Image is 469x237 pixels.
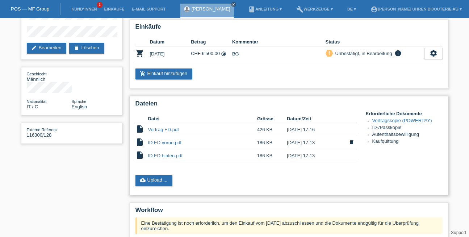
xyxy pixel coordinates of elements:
i: cloud_upload [140,177,146,183]
a: ID ED hinten.pdf [148,153,183,158]
i: build [296,6,303,13]
h4: Erforderliche Dokumente [366,111,443,116]
span: Italien / C / 01.02.2013 [27,104,38,109]
th: Datum [150,38,191,46]
span: Externe Referenz [27,128,58,132]
a: Kund*innen [68,7,100,11]
td: CHF 6'500.00 [191,46,232,61]
span: Löschen [347,138,357,147]
span: Nationalität [27,99,47,104]
h2: Dateien [135,100,443,111]
a: Einkäufe [100,7,128,11]
i: POSP00026268 [135,49,144,58]
th: Grösse [257,115,287,123]
i: account_circle [370,6,378,13]
i: 24 Raten [221,51,226,57]
li: ID-/Passkopie [372,125,443,132]
i: priority_high [327,50,332,55]
td: 186 KB [257,149,287,162]
i: delete [349,139,355,145]
td: BG [232,46,326,61]
th: Betrag [191,38,232,46]
i: settings [430,49,437,57]
i: insert_drive_file [135,151,144,159]
th: Datum/Zeit [287,115,346,123]
th: Status [326,38,424,46]
li: Aufenthaltsbewilligung [372,132,443,138]
div: 116300/128 [27,127,72,138]
a: Support [451,230,466,235]
span: Sprache [72,99,87,104]
a: Vertrag ED.pdf [148,127,179,132]
td: 426 KB [257,123,287,136]
a: Vertragskopie (POWERPAY) [372,118,432,123]
i: book [248,6,255,13]
i: info [394,50,402,57]
td: [DATE] [150,46,191,61]
h2: Workflow [135,207,443,217]
a: deleteLöschen [69,43,104,54]
h2: Einkäufe [135,23,443,34]
span: Geschlecht [27,72,47,76]
a: [PERSON_NAME] [192,6,230,12]
a: bookAnleitung ▾ [244,7,285,11]
a: DE ▾ [344,7,360,11]
span: English [72,104,87,109]
a: add_shopping_cartEinkauf hinzufügen [135,68,193,79]
li: Kaufquittung [372,138,443,145]
div: Unbestätigt, in Bearbeitung [333,50,392,57]
a: close [231,2,236,7]
a: POS — MF Group [11,6,49,12]
a: cloud_uploadUpload ... [135,175,173,186]
td: [DATE] 17:13 [287,136,346,149]
i: edit [31,45,37,51]
td: 186 KB [257,136,287,149]
i: add_shopping_cart [140,71,146,76]
td: [DATE] 17:13 [287,149,346,162]
a: editBearbeiten [27,43,67,54]
i: insert_drive_file [135,125,144,133]
a: account_circle[PERSON_NAME] Uhren Bijouterie AG ▾ [367,7,465,11]
i: delete [74,45,79,51]
span: 1 [97,2,102,8]
div: Männlich [27,71,72,82]
th: Datei [148,115,257,123]
div: Eine Bestätigung ist noch erforderlich, um den Einkauf vom [DATE] abzuschliessen und die Dokument... [135,217,443,234]
a: E-Mail Support [128,7,169,11]
a: ID ED vorne.pdf [148,140,182,145]
a: buildWerkzeuge ▾ [293,7,336,11]
i: insert_drive_file [135,138,144,146]
td: [DATE] 17:16 [287,123,346,136]
i: close [232,3,235,6]
th: Kommentar [232,38,326,46]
